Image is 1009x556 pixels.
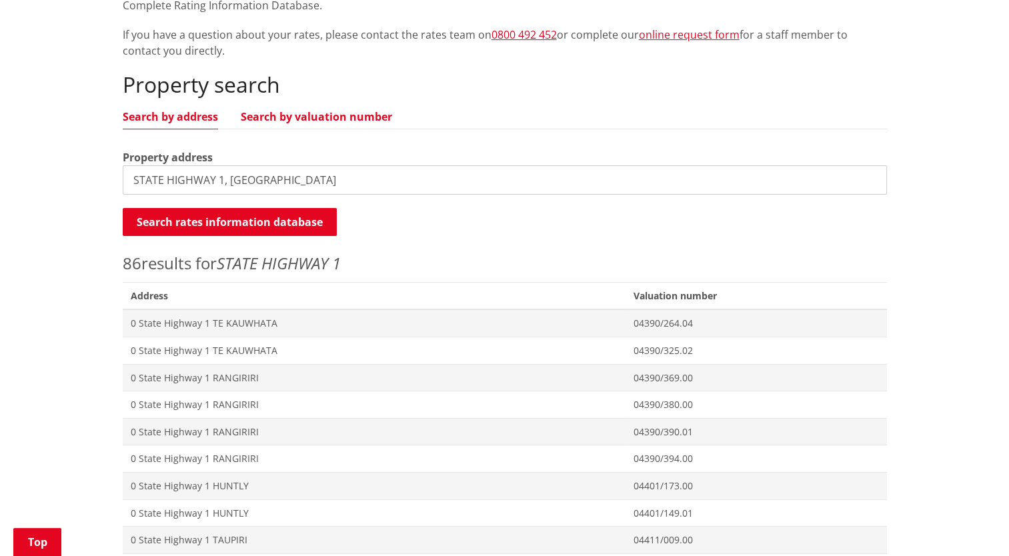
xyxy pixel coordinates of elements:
[123,72,887,97] h2: Property search
[123,149,213,165] label: Property address
[634,371,879,385] span: 04390/369.00
[123,282,626,309] span: Address
[491,27,557,42] a: 0800 492 452
[626,282,887,309] span: Valuation number
[123,251,887,275] p: results for
[131,398,618,411] span: 0 State Highway 1 RANGIRIRI
[634,425,879,439] span: 04390/390.01
[634,452,879,465] span: 04390/394.00
[634,398,879,411] span: 04390/380.00
[131,533,618,547] span: 0 State Highway 1 TAUPIRI
[634,344,879,357] span: 04390/325.02
[217,252,341,274] em: STATE HIGHWAY 1
[123,208,337,236] button: Search rates information database
[123,165,887,195] input: e.g. Duke Street NGARUAWAHIA
[634,479,879,493] span: 04401/173.00
[131,317,618,330] span: 0 State Highway 1 TE KAUWHATA
[123,472,887,499] a: 0 State Highway 1 HUNTLY 04401/173.00
[639,27,740,42] a: online request form
[131,452,618,465] span: 0 State Highway 1 RANGIRIRI
[123,499,887,527] a: 0 State Highway 1 HUNTLY 04401/149.01
[131,479,618,493] span: 0 State Highway 1 HUNTLY
[123,418,887,445] a: 0 State Highway 1 RANGIRIRI 04390/390.01
[241,111,392,122] a: Search by valuation number
[634,533,879,547] span: 04411/009.00
[13,528,61,556] a: Top
[131,344,618,357] span: 0 State Highway 1 TE KAUWHATA
[123,252,141,274] span: 86
[123,337,887,364] a: 0 State Highway 1 TE KAUWHATA 04390/325.02
[123,27,887,59] p: If you have a question about your rates, please contact the rates team on or complete our for a s...
[131,371,618,385] span: 0 State Highway 1 RANGIRIRI
[131,507,618,520] span: 0 State Highway 1 HUNTLY
[123,309,887,337] a: 0 State Highway 1 TE KAUWHATA 04390/264.04
[123,527,887,554] a: 0 State Highway 1 TAUPIRI 04411/009.00
[131,425,618,439] span: 0 State Highway 1 RANGIRIRI
[123,111,218,122] a: Search by address
[634,507,879,520] span: 04401/149.01
[123,391,887,419] a: 0 State Highway 1 RANGIRIRI 04390/380.00
[948,500,996,548] iframe: Messenger Launcher
[123,364,887,391] a: 0 State Highway 1 RANGIRIRI 04390/369.00
[634,317,879,330] span: 04390/264.04
[123,445,887,473] a: 0 State Highway 1 RANGIRIRI 04390/394.00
